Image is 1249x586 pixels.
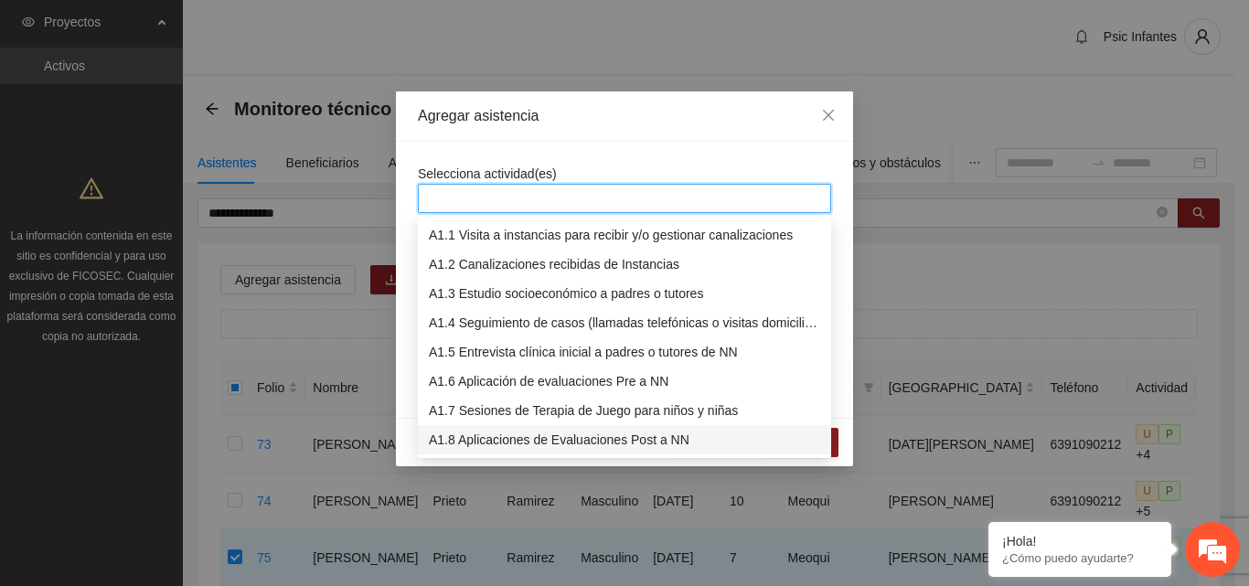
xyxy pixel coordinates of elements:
[429,313,820,333] div: A1.4 Seguimiento de casos (llamadas telefónicas o visitas domiciliarias)
[429,283,820,304] div: A1.3 Estudio socioeconómico a padres o tutores
[300,9,344,53] div: Minimizar ventana de chat en vivo
[418,250,831,279] div: A1.2 Canalizaciones recibidas de Instancias
[418,308,831,337] div: A1.4 Seguimiento de casos (llamadas telefónicas o visitas domiciliarias)
[9,391,348,455] textarea: Escriba su mensaje y pulse “Intro”
[418,220,831,250] div: A1.1 Visita a instancias para recibir y/o gestionar canalizaciones
[418,166,557,181] span: Selecciona actividad(es)
[418,337,831,367] div: A1.5 Entrevista clínica inicial a padres o tutores de NN
[1002,534,1158,549] div: ¡Hola!
[418,106,831,126] div: Agregar asistencia
[429,371,820,391] div: A1.6 Aplicación de evaluaciones Pre a NN
[106,190,252,375] span: Estamos en línea.
[821,108,836,123] span: close
[418,425,831,454] div: A1.8 Aplicaciones de Evaluaciones Post a NN
[418,396,831,425] div: A1.7 Sesiones de Terapia de Juego para niños y niñas
[418,367,831,396] div: A1.6 Aplicación de evaluaciones Pre a NN
[429,225,820,245] div: A1.1 Visita a instancias para recibir y/o gestionar canalizaciones
[804,91,853,141] button: Close
[429,342,820,362] div: A1.5 Entrevista clínica inicial a padres o tutores de NN
[429,400,820,421] div: A1.7 Sesiones de Terapia de Juego para niños y niñas
[95,93,307,117] div: Chatee con nosotros ahora
[418,279,831,308] div: A1.3 Estudio socioeconómico a padres o tutores
[429,430,820,450] div: A1.8 Aplicaciones de Evaluaciones Post a NN
[1002,551,1158,565] p: ¿Cómo puedo ayudarte?
[429,254,820,274] div: A1.2 Canalizaciones recibidas de Instancias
